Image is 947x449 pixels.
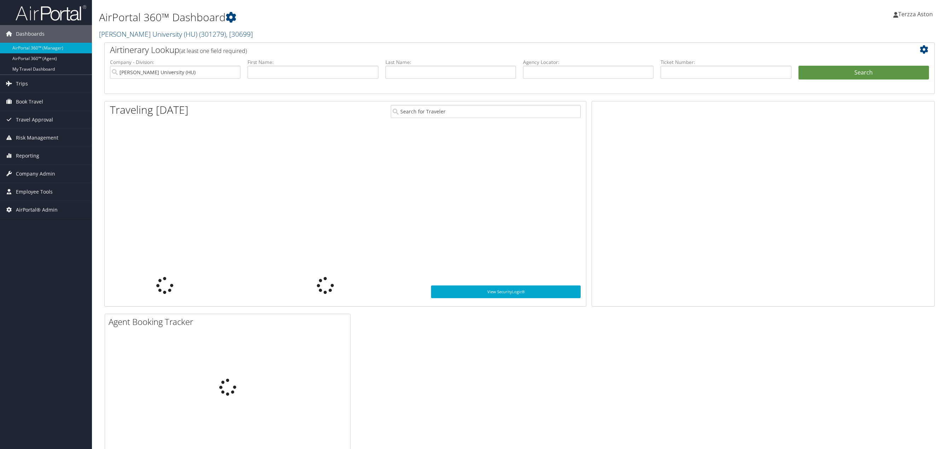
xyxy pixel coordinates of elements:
[431,285,581,298] a: View SecurityLogic®
[110,59,240,66] label: Company - Division:
[110,44,860,56] h2: Airtinerary Lookup
[248,59,378,66] label: First Name:
[16,25,45,43] span: Dashboards
[16,201,58,219] span: AirPortal® Admin
[893,4,940,25] a: Terzza Aston
[179,47,247,55] span: (at least one field required)
[16,5,86,21] img: airportal-logo.png
[391,105,581,118] input: Search for Traveler
[16,165,55,183] span: Company Admin
[523,59,653,66] label: Agency Locator:
[199,29,226,39] span: ( 301279 )
[16,183,53,201] span: Employee Tools
[109,316,350,328] h2: Agent Booking Tracker
[798,66,929,80] button: Search
[661,59,791,66] label: Ticket Number:
[385,59,516,66] label: Last Name:
[16,111,53,129] span: Travel Approval
[16,75,28,93] span: Trips
[898,10,933,18] span: Terzza Aston
[16,129,58,147] span: Risk Management
[16,93,43,111] span: Book Travel
[99,29,253,39] a: [PERSON_NAME] University (HU)
[99,10,660,25] h1: AirPortal 360™ Dashboard
[110,102,188,117] h1: Traveling [DATE]
[226,29,253,39] span: , [ 30699 ]
[16,147,39,165] span: Reporting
